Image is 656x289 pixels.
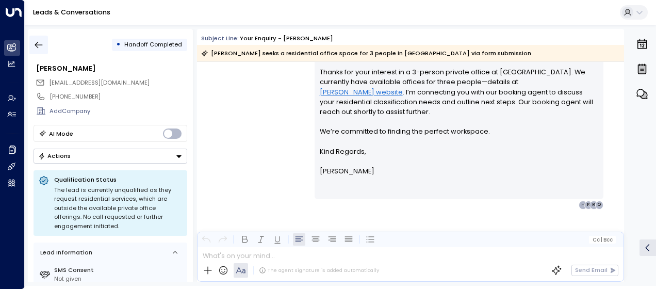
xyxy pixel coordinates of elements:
[200,233,212,246] button: Undo
[50,107,187,116] div: AddCompany
[38,152,71,159] div: Actions
[320,166,374,176] span: [PERSON_NAME]
[49,129,73,139] div: AI Mode
[320,47,599,147] p: Hi [PERSON_NAME], Thanks for your interest in a 3-person private office at [GEOGRAPHIC_DATA]. We ...
[201,34,239,42] span: Subject Line:
[54,266,184,275] label: SMS Consent
[33,8,110,17] a: Leads & Conversations
[259,267,379,274] div: The agent signature is added automatically
[217,233,229,246] button: Redo
[49,78,150,87] span: [EMAIL_ADDRESS][DOMAIN_NAME]
[54,186,182,231] div: The lead is currently unqualified as they request residential services, which are outside the ava...
[34,149,187,164] button: Actions
[116,37,121,52] div: •
[124,40,182,49] span: Handoff Completed
[320,147,366,156] span: Kind Regards,
[34,149,187,164] div: Button group with a nested menu
[579,201,587,209] div: H
[595,201,603,209] div: O
[37,248,92,257] div: Lead Information
[593,237,613,243] span: Cc Bcc
[49,78,150,87] span: robrwrowe19@gmail.com
[601,237,602,243] span: |
[589,236,616,244] button: Cc|Bcc
[54,175,182,184] p: Qualification Status
[240,34,333,43] div: Your enquiry - [PERSON_NAME]
[50,92,187,101] div: [PHONE_NUMBER]
[201,48,531,58] div: [PERSON_NAME] seeks a residential office space for 3 people in [GEOGRAPHIC_DATA] via form submission
[54,275,184,283] div: Not given
[584,201,593,209] div: N
[320,87,403,97] a: [PERSON_NAME] website
[589,201,598,209] div: R
[36,63,187,73] div: [PERSON_NAME]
